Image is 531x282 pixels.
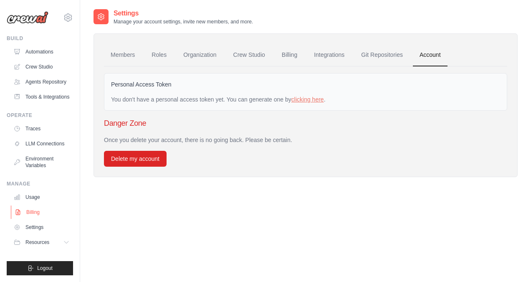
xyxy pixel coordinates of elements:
a: Automations [10,45,73,58]
button: Resources [10,236,73,249]
a: Integrations [307,44,351,66]
a: Environment Variables [10,152,73,172]
h3: Danger Zone [104,117,507,129]
a: clicking here [291,96,324,103]
a: Crew Studio [227,44,272,66]
a: Git Repositories [354,44,410,66]
a: Billing [11,206,74,219]
div: Operate [7,112,73,119]
p: Once you delete your account, there is no going back. Please be certain. [104,136,507,144]
span: Logout [37,265,53,272]
a: LLM Connections [10,137,73,150]
a: Agents Repository [10,75,73,89]
img: Logo [7,11,48,24]
div: Build [7,35,73,42]
a: Account [413,44,448,66]
button: Logout [7,261,73,275]
a: Tools & Integrations [10,90,73,104]
a: Roles [145,44,173,66]
a: Members [104,44,142,66]
span: Resources [25,239,49,246]
div: You don't have a personal access token yet. You can generate one by . [111,95,500,104]
a: Billing [275,44,304,66]
a: Settings [10,221,73,234]
a: Usage [10,191,73,204]
h2: Settings [114,8,253,18]
label: Personal Access Token [111,80,172,89]
button: Delete my account [104,151,167,167]
p: Manage your account settings, invite new members, and more. [114,18,253,25]
a: Crew Studio [10,60,73,74]
div: Manage [7,180,73,187]
a: Organization [177,44,223,66]
a: Traces [10,122,73,135]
